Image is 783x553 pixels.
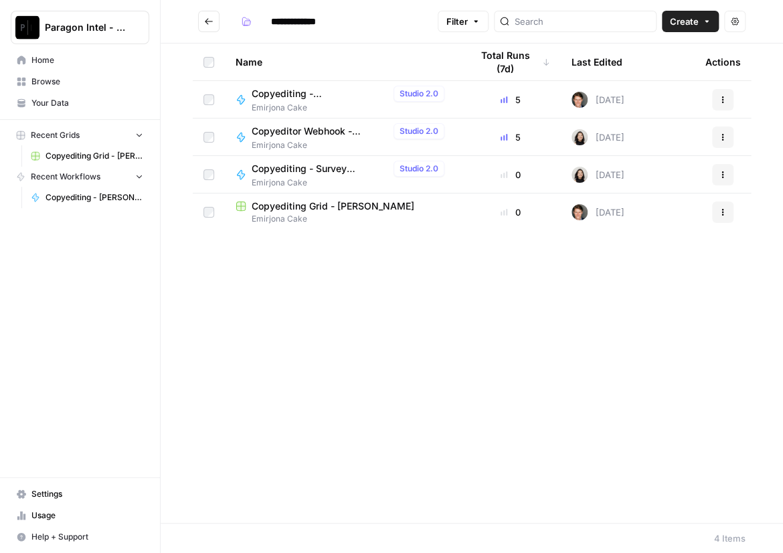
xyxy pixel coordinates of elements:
[236,161,450,189] a: Copyediting - Survey Questions - [PERSON_NAME]Studio 2.0Emirjona Cake
[31,76,143,88] span: Browse
[471,93,550,106] div: 5
[25,187,149,208] a: Copyediting - [PERSON_NAME]
[572,44,622,80] div: Last Edited
[31,509,143,522] span: Usage
[670,15,699,28] span: Create
[31,54,143,66] span: Home
[198,11,220,32] button: Go back
[446,15,468,28] span: Filter
[572,129,624,145] div: [DATE]
[515,15,650,28] input: Search
[572,204,624,220] div: [DATE]
[31,531,143,543] span: Help + Support
[236,44,450,80] div: Name
[471,168,550,181] div: 0
[236,200,450,225] a: Copyediting Grid - [PERSON_NAME]Emirjona Cake
[31,488,143,500] span: Settings
[15,15,39,39] img: Paragon Intel - Copyediting Logo
[252,139,450,151] span: Emirjona Cake
[11,71,149,92] a: Browse
[252,87,388,100] span: Copyediting - [PERSON_NAME]
[252,102,450,114] span: Emirjona Cake
[400,88,438,100] span: Studio 2.0
[31,97,143,109] span: Your Data
[400,163,438,175] span: Studio 2.0
[31,129,80,141] span: Recent Grids
[662,11,719,32] button: Create
[11,125,149,145] button: Recent Grids
[25,145,149,167] a: Copyediting Grid - [PERSON_NAME]
[400,125,438,137] span: Studio 2.0
[11,50,149,71] a: Home
[572,204,588,220] img: qw00ik6ez51o8uf7vgx83yxyzow9
[236,86,450,114] a: Copyediting - [PERSON_NAME]Studio 2.0Emirjona Cake
[45,21,126,34] span: Paragon Intel - Copyediting
[714,532,746,545] div: 4 Items
[11,92,149,114] a: Your Data
[572,167,588,183] img: t5ef5oef8zpw1w4g2xghobes91mw
[31,171,100,183] span: Recent Workflows
[236,213,450,225] span: Emirjona Cake
[471,44,550,80] div: Total Runs (7d)
[471,206,550,219] div: 0
[471,131,550,144] div: 5
[236,123,450,151] a: Copyeditor Webhook - [PERSON_NAME]Studio 2.0Emirjona Cake
[46,191,143,204] span: Copyediting - [PERSON_NAME]
[705,44,741,80] div: Actions
[11,167,149,187] button: Recent Workflows
[572,167,624,183] div: [DATE]
[11,11,149,44] button: Workspace: Paragon Intel - Copyediting
[252,200,414,213] span: Copyediting Grid - [PERSON_NAME]
[572,129,588,145] img: t5ef5oef8zpw1w4g2xghobes91mw
[46,150,143,162] span: Copyediting Grid - [PERSON_NAME]
[252,162,388,175] span: Copyediting - Survey Questions - [PERSON_NAME]
[438,11,489,32] button: Filter
[252,125,388,138] span: Copyeditor Webhook - [PERSON_NAME]
[572,92,624,108] div: [DATE]
[572,92,588,108] img: qw00ik6ez51o8uf7vgx83yxyzow9
[11,526,149,548] button: Help + Support
[11,505,149,526] a: Usage
[252,177,450,189] span: Emirjona Cake
[11,483,149,505] a: Settings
